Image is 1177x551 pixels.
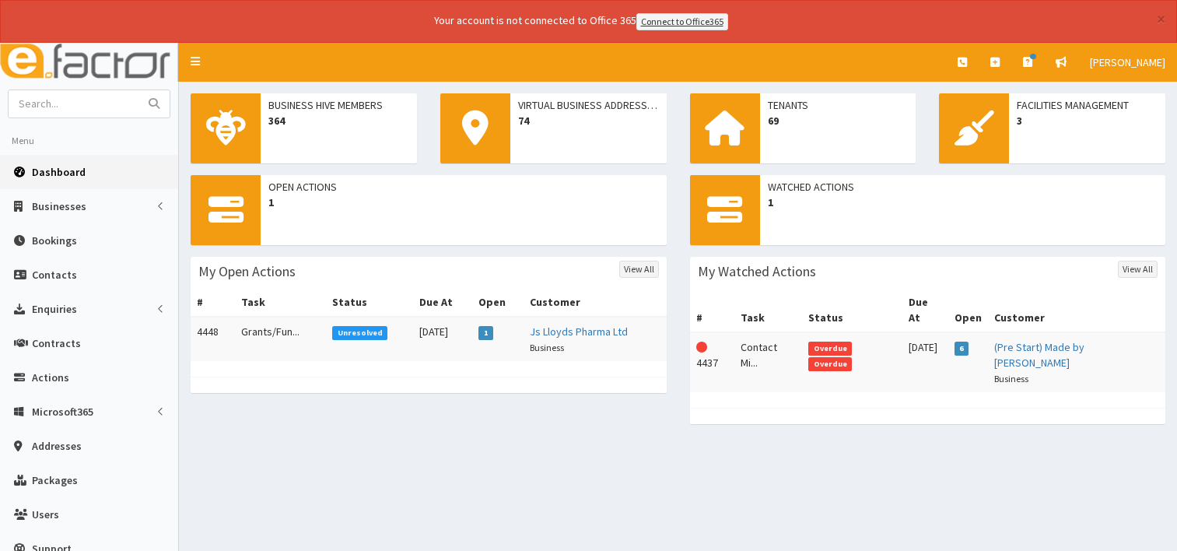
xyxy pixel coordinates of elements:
span: [PERSON_NAME] [1090,55,1165,69]
button: × [1157,11,1165,27]
span: Dashboard [32,165,86,179]
a: (Pre Start) Made by [PERSON_NAME] [994,340,1084,370]
span: Open Actions [268,179,659,195]
small: Business [994,373,1028,384]
th: # [191,288,235,317]
div: Your account is not connected to Office 365 [126,12,1036,30]
span: Bookings [32,233,77,247]
th: Status [802,288,902,332]
span: Business Hive Members [268,97,409,113]
a: View All [619,261,659,278]
span: 1 [768,195,1158,210]
span: 1 [268,195,659,210]
th: Customer [524,288,666,317]
a: View All [1118,261,1158,278]
small: Business [530,342,564,353]
span: Contacts [32,268,77,282]
span: Contracts [32,336,81,350]
span: Overdue [808,357,852,371]
span: Tenants [768,97,909,113]
span: Packages [32,473,78,487]
td: 4448 [191,317,235,361]
span: 364 [268,113,409,128]
th: Task [235,288,326,317]
td: 4437 [690,332,735,392]
span: 6 [955,342,969,356]
span: Facilities Management [1017,97,1158,113]
span: Microsoft365 [32,405,93,419]
th: Status [326,288,413,317]
span: 1 [478,326,493,340]
span: Businesses [32,199,86,213]
span: Enquiries [32,302,77,316]
i: This Action is overdue! [696,342,707,353]
input: Search... [9,90,139,118]
th: Due At [902,288,948,332]
td: [DATE] [902,332,948,392]
span: Actions [32,370,69,384]
h3: My Open Actions [198,265,296,279]
th: Open [472,288,524,317]
th: # [690,288,735,332]
td: [DATE] [413,317,472,361]
a: Js Lloyds Pharma Ltd [530,325,628,339]
span: Users [32,507,59,521]
span: Overdue [808,342,852,356]
th: Open [948,288,988,332]
td: Grants/Fun... [235,317,326,361]
span: 74 [518,113,659,128]
span: 69 [768,113,909,128]
span: Unresolved [332,326,387,340]
h3: My Watched Actions [698,265,816,279]
span: Watched Actions [768,179,1158,195]
th: Due At [413,288,472,317]
th: Task [734,288,802,332]
span: 3 [1017,113,1158,128]
a: [PERSON_NAME] [1078,43,1177,82]
span: Addresses [32,439,82,453]
td: Contact Mi... [734,332,802,392]
th: Customer [988,288,1165,332]
span: Virtual Business Addresses [518,97,659,113]
a: Connect to Office365 [636,13,728,30]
